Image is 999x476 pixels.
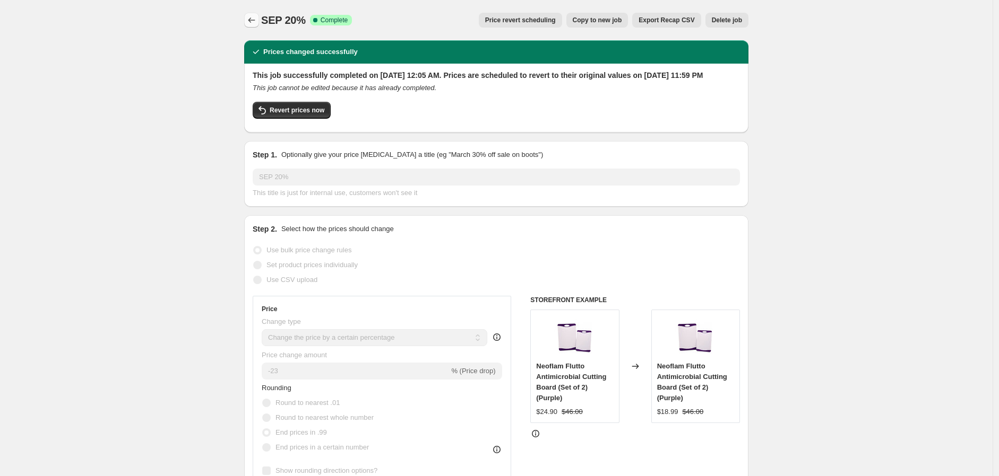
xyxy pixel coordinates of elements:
[712,16,742,24] span: Delete job
[261,14,306,26] span: SEP 20%
[266,261,358,269] span: Set product prices individually
[275,466,377,474] span: Show rounding direction options?
[281,224,394,234] p: Select how the prices should change
[479,13,562,28] button: Price revert scheduling
[562,407,583,417] strike: $46.00
[536,407,557,417] div: $24.90
[253,149,277,160] h2: Step 1.
[573,16,622,24] span: Copy to new job
[266,276,317,284] span: Use CSV upload
[632,13,701,28] button: Export Recap CSV
[275,399,340,407] span: Round to nearest .01
[263,47,358,57] h2: Prices changed successfully
[262,351,327,359] span: Price change amount
[266,246,351,254] span: Use bulk price change rules
[485,16,556,24] span: Price revert scheduling
[682,407,703,417] strike: $46.00
[253,70,740,81] h2: This job successfully completed on [DATE] 12:05 AM. Prices are scheduled to revert to their origi...
[262,384,291,392] span: Rounding
[657,362,727,402] span: Neoflam Flutto Antimicrobial Cutting Board (Set of 2) (Purple)
[566,13,628,28] button: Copy to new job
[536,362,606,402] span: Neoflam Flutto Antimicrobial Cutting Board (Set of 2) (Purple)
[554,315,596,358] img: NEOFLAM_FLUTTO_CUTTING_BOARDS_PURPLE_80x.jpg
[639,16,694,24] span: Export Recap CSV
[451,367,495,375] span: % (Price drop)
[253,84,436,92] i: This job cannot be edited because it has already completed.
[262,363,449,380] input: -15
[657,407,678,417] div: $18.99
[244,13,259,28] button: Price change jobs
[321,16,348,24] span: Complete
[492,332,502,342] div: help
[275,428,327,436] span: End prices in .99
[262,318,301,325] span: Change type
[530,296,740,304] h6: STOREFRONT EXAMPLE
[281,149,543,160] p: Optionally give your price [MEDICAL_DATA] a title (eg "March 30% off sale on boots")
[253,102,331,119] button: Revert prices now
[275,413,374,421] span: Round to nearest whole number
[253,169,740,186] input: 30% off holiday sale
[275,443,369,451] span: End prices in a certain number
[674,315,717,358] img: NEOFLAM_FLUTTO_CUTTING_BOARDS_PURPLE_80x.jpg
[270,106,324,114] span: Revert prices now
[253,189,417,197] span: This title is just for internal use, customers won't see it
[705,13,748,28] button: Delete job
[253,224,277,234] h2: Step 2.
[262,305,277,313] h3: Price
